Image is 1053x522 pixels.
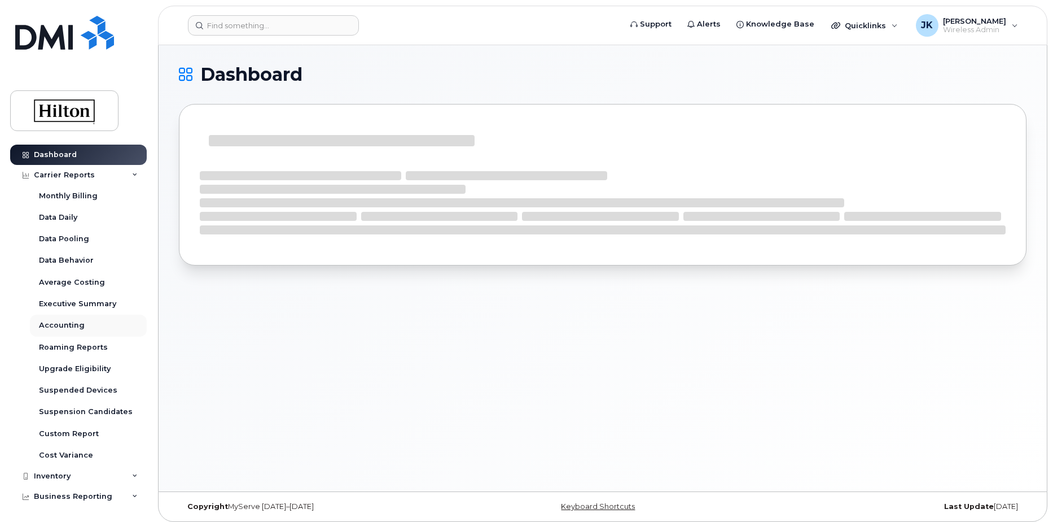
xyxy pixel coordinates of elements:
[200,66,302,83] span: Dashboard
[179,502,462,511] div: MyServe [DATE]–[DATE]
[1004,473,1045,514] iframe: Messenger Launcher
[561,502,635,511] a: Keyboard Shortcuts
[187,502,228,511] strong: Copyright
[744,502,1026,511] div: [DATE]
[944,502,994,511] strong: Last Update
